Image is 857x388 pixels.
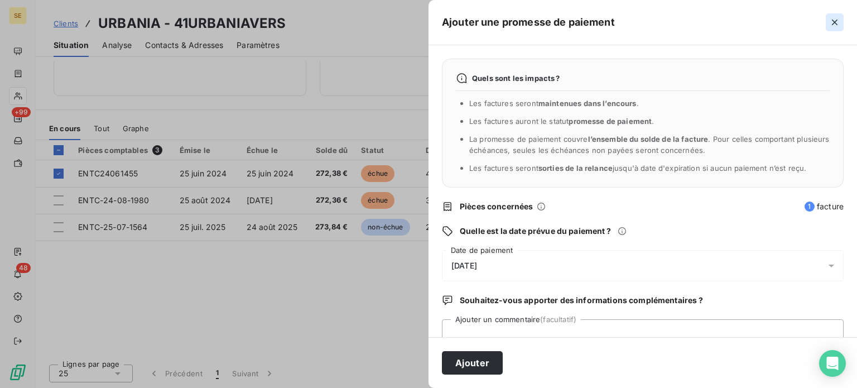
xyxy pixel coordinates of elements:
span: facture [805,201,844,212]
span: Les factures auront le statut . [469,117,654,126]
span: maintenues dans l’encours [538,99,637,108]
span: promesse de paiement [569,117,652,126]
h5: Ajouter une promesse de paiement [442,15,615,30]
div: Open Intercom Messenger [819,350,846,377]
span: Pièces concernées [460,201,533,212]
span: Souhaitez-vous apporter des informations complémentaires ? [460,295,703,306]
span: [DATE] [451,261,477,270]
span: Les factures seront jusqu'à date d'expiration si aucun paiement n’est reçu. [469,164,806,173]
span: 1 [805,202,815,212]
span: La promesse de paiement couvre . Pour celles comportant plusieurs échéances, seules les échéances... [469,135,830,155]
button: Ajouter [442,351,503,375]
span: sorties de la relance [538,164,613,173]
span: Les factures seront . [469,99,639,108]
span: l’ensemble du solde de la facture [588,135,709,143]
span: Quelle est la date prévue du paiement ? [460,226,611,237]
span: Quels sont les impacts ? [472,74,560,83]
